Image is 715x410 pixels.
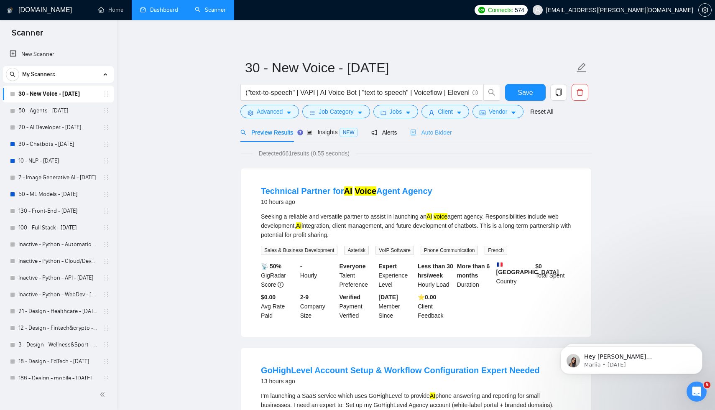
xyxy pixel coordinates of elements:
mark: AI [430,392,435,399]
a: 50 - Agents - [DATE] [18,102,98,119]
span: Insights [306,129,357,135]
b: Less than 30 hrs/week [418,263,453,279]
li: New Scanner [3,46,114,63]
span: holder [103,91,110,97]
div: 10 hours ago [261,197,432,207]
span: VoIP Software [375,246,414,255]
mark: AI [296,222,301,229]
b: $0.00 [261,294,276,300]
div: Total Spent [534,262,573,289]
button: search [6,68,19,81]
button: settingAdvancedcaret-down [240,105,299,118]
span: Client [438,107,453,116]
span: info-circle [278,282,283,288]
span: Detected 661 results (0.55 seconds) [253,149,355,158]
div: Client Feedback [416,293,455,320]
button: copy [550,84,567,101]
mark: Voice [355,186,376,196]
span: French [485,246,507,255]
b: Verified [340,294,361,300]
a: 130 - Front-End - [DATE] [18,203,98,219]
a: Inactive - Python - Cloud/DevOps - [DATE] [18,253,98,270]
img: 🇫🇷 [497,262,503,267]
span: caret-down [357,110,363,116]
div: Member Since [377,293,416,320]
button: userClientcaret-down [421,105,469,118]
a: 3 - Design - Wellness&Sport - [DATE] [18,336,98,353]
a: 50 - ML Models - [DATE] [18,186,98,203]
span: Hey [PERSON_NAME][EMAIL_ADDRESS][PERSON_NAME][DOMAIN_NAME], Looks like your Upwork agency DestiLa... [36,24,144,147]
span: caret-down [286,110,292,116]
input: Scanner name... [245,57,575,78]
span: holder [103,308,110,315]
img: upwork-logo.png [478,7,485,13]
div: Payment Verified [338,293,377,320]
b: 📡 50% [261,263,281,270]
button: barsJob Categorycaret-down [302,105,370,118]
iframe: Intercom live chat [687,382,707,402]
a: dashboardDashboard [140,6,178,13]
b: ⭐️ 0.00 [418,294,436,300]
span: caret-down [456,110,462,116]
span: robot [410,130,416,135]
div: 13 hours ago [261,376,540,386]
a: 10 - NLP - [DATE] [18,153,98,169]
span: search [484,89,500,96]
div: Talent Preference [338,262,377,289]
span: holder [103,158,110,164]
div: Tooltip anchor [296,129,304,136]
b: Everyone [340,263,366,270]
span: user [535,7,541,13]
span: holder [103,258,110,265]
span: Vendor [489,107,507,116]
span: holder [103,275,110,281]
span: caret-down [511,110,516,116]
span: holder [103,174,110,181]
span: search [240,130,246,135]
span: Asterisk [344,246,369,255]
button: idcardVendorcaret-down [472,105,523,118]
span: holder [103,124,110,131]
a: setting [698,7,712,13]
span: Scanner [5,27,50,44]
span: holder [103,375,110,382]
mark: AI [344,186,352,196]
p: Message from Mariia, sent 1w ago [36,32,144,40]
div: Hourly Load [416,262,455,289]
div: Avg Rate Paid [259,293,299,320]
a: 7 - Image Generative AI - [DATE] [18,169,98,186]
span: holder [103,141,110,148]
div: Seeking a reliable and versatile partner to assist in launching an agent agency. Responsibilities... [261,212,571,239]
b: [DATE] [378,294,398,300]
span: Job Category [319,107,353,116]
b: [GEOGRAPHIC_DATA] [496,262,559,275]
span: idcard [480,110,485,116]
a: 21 - Design - Healthcare - [DATE] [18,303,98,320]
span: setting [248,110,253,116]
span: holder [103,208,110,214]
span: 574 [515,5,524,15]
span: Save [518,87,533,98]
span: area-chart [306,129,312,135]
a: GoHighLevel Account Setup & Workflow Configuration Expert Needed [261,366,540,375]
div: GigRadar Score [259,262,299,289]
button: delete [572,84,588,101]
span: holder [103,241,110,248]
a: 30 - Chatbots - [DATE] [18,136,98,153]
span: search [6,71,19,77]
span: Connects: [488,5,513,15]
span: Phone Communication [421,246,478,255]
span: folder [380,110,386,116]
a: 100 - Full Stack - [DATE] [18,219,98,236]
a: 30 - New Voice - [DATE] [18,86,98,102]
div: Hourly [299,262,338,289]
span: holder [103,325,110,331]
span: Sales & Business Development [261,246,337,255]
div: Company Size [299,293,338,320]
mark: AI [426,213,432,220]
span: double-left [100,390,108,399]
span: info-circle [472,90,478,95]
a: 18 - Design - EdTech - [DATE] [18,353,98,370]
